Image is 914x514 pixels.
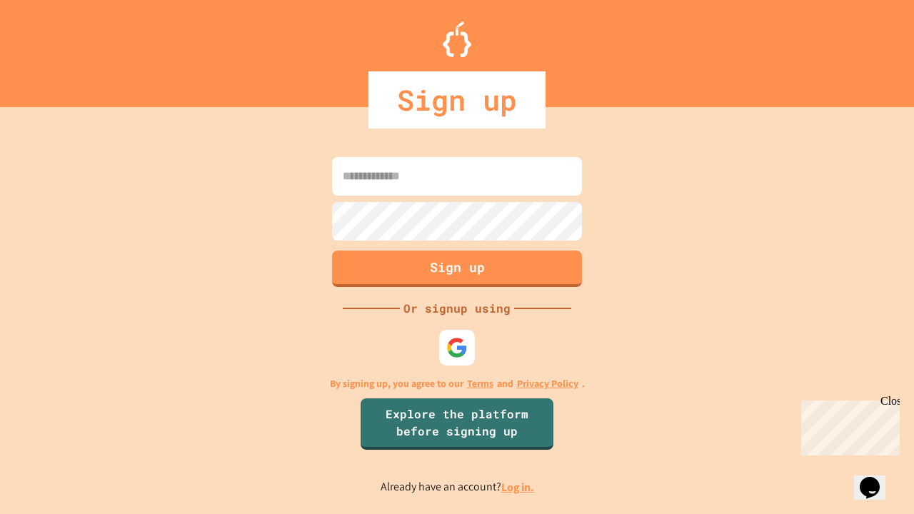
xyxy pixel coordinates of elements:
[381,478,534,496] p: Already have an account?
[443,21,471,57] img: Logo.svg
[517,376,578,391] a: Privacy Policy
[501,480,534,495] a: Log in.
[332,251,582,287] button: Sign up
[467,376,493,391] a: Terms
[400,300,514,317] div: Or signup using
[446,337,468,358] img: google-icon.svg
[795,395,900,455] iframe: chat widget
[368,71,546,128] div: Sign up
[361,398,553,450] a: Explore the platform before signing up
[854,457,900,500] iframe: chat widget
[330,376,585,391] p: By signing up, you agree to our and .
[6,6,99,91] div: Chat with us now!Close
